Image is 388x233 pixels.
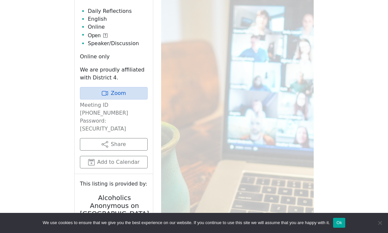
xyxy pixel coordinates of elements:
button: Share [80,138,148,151]
span: Open [88,32,101,40]
small: This listing is provided by: [80,179,148,189]
li: Online [88,23,148,31]
li: English [88,15,148,23]
a: Zoom [80,87,148,100]
button: Open [88,32,108,40]
button: Add to Calendar [80,156,148,168]
span: No [376,219,383,226]
h2: Alcoholics Anonymous on [GEOGRAPHIC_DATA] [80,194,149,218]
p: Meeting ID [PHONE_NUMBER] Password: [SECURITY_DATA] [80,101,148,133]
li: Speaker/Discussion [88,40,148,47]
p: We are proudly affiliated with District 4. [80,66,148,82]
span: We use cookies to ensure that we give you the best experience on our website. If you continue to ... [43,219,330,226]
p: Online only [80,53,148,61]
button: Ok [333,218,345,228]
li: Daily Reflections [88,7,148,15]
